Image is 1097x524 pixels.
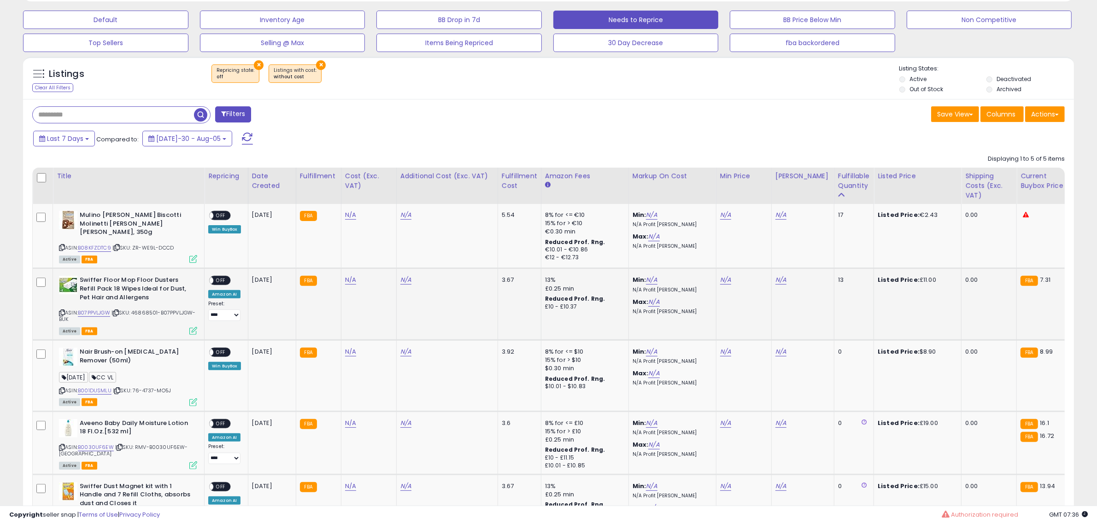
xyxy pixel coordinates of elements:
a: N/A [646,347,657,356]
b: Listed Price: [878,347,920,356]
div: 0 [838,482,867,490]
div: 0.00 [965,276,1009,284]
div: 0.00 [965,348,1009,356]
div: Preset: [208,443,241,464]
a: N/A [775,210,786,220]
b: Reduced Prof. Rng. [545,238,605,246]
div: Markup on Cost [633,171,712,181]
b: Min: [633,347,646,356]
small: FBA [1021,482,1038,492]
span: | SKU: 76-4737-MO5J [113,387,171,394]
div: Date Created [252,171,292,191]
b: Swiffer Dust Magnet kit with 1 Handle and 7 Refill Cloths, absorbs dust and Closes it [80,482,192,510]
span: | SKU: RMV-B0030UF6EW-[GEOGRAPHIC_DATA] [59,443,188,457]
th: The percentage added to the cost of goods (COGS) that forms the calculator for Min & Max prices. [628,168,716,204]
img: 41M5baTVKKL._SL40_.jpg [59,348,77,366]
button: Top Sellers [23,34,188,52]
div: 13% [545,482,622,490]
img: 511RwsHUtoL._SL40_.jpg [59,482,77,501]
span: | SKU: 46868501-B07PPVLJGW-BUK [59,309,196,323]
div: 17 [838,211,867,219]
span: | SKU: ZR-WE9L-DCCD [112,244,174,251]
div: Cost (Exc. VAT) [345,171,393,191]
b: Min: [633,419,646,427]
a: N/A [648,297,659,307]
button: Selling @ Max [200,34,365,52]
div: 8% for <= €10 [545,211,622,219]
b: Reduced Prof. Rng. [545,295,605,303]
div: [DATE] [252,419,289,427]
div: £0.25 min [545,490,622,499]
b: Max: [633,369,649,378]
div: Amazon AI [208,290,241,298]
p: N/A Profit [PERSON_NAME] [633,430,709,436]
strong: Copyright [9,510,43,519]
p: N/A Profit [PERSON_NAME] [633,451,709,458]
b: Min: [633,482,646,490]
img: 51A3dtB9fQL._SL40_.jpg [59,211,77,229]
button: fba backordered [730,34,895,52]
div: [DATE] [252,348,289,356]
a: N/A [720,275,731,285]
div: ASIN: [59,211,197,262]
label: Out of Stock [909,85,943,93]
small: FBA [300,211,317,221]
span: Columns [986,110,1015,119]
span: OFF [213,212,228,220]
span: FBA [82,462,97,470]
span: 2025-08-13 07:36 GMT [1049,510,1088,519]
div: £10 - £10.37 [545,303,622,311]
b: Listed Price: [878,210,920,219]
span: 8.99 [1040,347,1053,356]
div: ASIN: [59,348,197,405]
small: FBA [300,348,317,358]
div: Win BuyBox [208,225,241,233]
div: 0.00 [965,482,1009,490]
span: [DATE] [59,372,88,383]
b: Listed Price: [878,275,920,284]
button: Non Competitive [907,11,1072,29]
a: Privacy Policy [119,510,160,519]
span: All listings currently available for purchase on Amazon [59,398,80,406]
div: 5.54 [502,211,534,219]
div: €2.43 [878,211,954,219]
b: Aveeno Baby Daily Moisture Lotion 18 Fl.Oz.[532 ml] [80,419,192,438]
a: N/A [345,210,356,220]
p: N/A Profit [PERSON_NAME] [633,309,709,315]
div: £11.00 [878,276,954,284]
span: OFF [213,483,228,490]
a: N/A [648,232,659,241]
a: N/A [345,419,356,428]
div: 13% [545,276,622,284]
div: [DATE] [252,211,289,219]
a: Terms of Use [79,510,118,519]
a: N/A [648,440,659,449]
small: FBA [1021,419,1038,429]
a: N/A [400,419,411,428]
div: ASIN: [59,419,197,468]
small: Amazon Fees. [545,181,551,189]
button: BB Drop in 7d [376,11,542,29]
div: £0.25 min [545,285,622,293]
div: Title [57,171,200,181]
div: $10.01 - $10.83 [545,383,622,390]
div: Current Buybox Price [1021,171,1068,191]
div: £10.01 - £10.85 [545,462,622,470]
a: N/A [646,275,657,285]
button: 30 Day Decrease [553,34,719,52]
b: Max: [633,232,649,241]
div: 15% for > $10 [545,356,622,364]
label: Deactivated [997,75,1031,83]
div: Win BuyBox [208,362,241,370]
button: Last 7 Days [33,131,95,146]
span: FBA [82,256,97,263]
img: 51wlsZx4r0L._SL40_.jpg [59,276,77,294]
p: Listing States: [899,64,1074,73]
div: Clear All Filters [32,83,73,92]
div: €10.01 - €10.86 [545,246,622,254]
span: Last 7 Days [47,134,83,143]
p: N/A Profit [PERSON_NAME] [633,287,709,293]
small: FBA [1021,432,1038,442]
a: N/A [775,275,786,285]
div: Displaying 1 to 5 of 5 items [988,155,1065,163]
